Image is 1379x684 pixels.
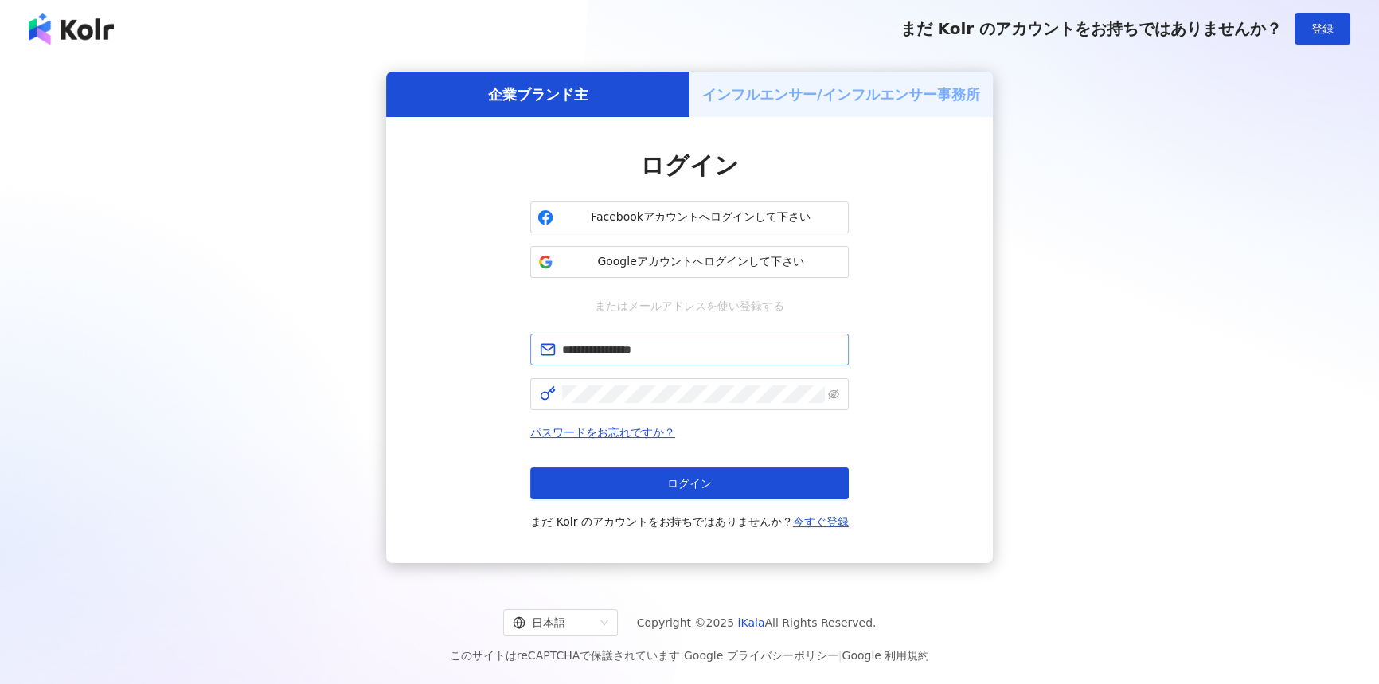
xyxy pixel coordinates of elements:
span: | [680,649,684,662]
a: 今すぐ登録 [793,515,849,528]
span: まだ Kolr のアカウントをお持ちではありませんか？ [530,512,849,531]
a: iKala [738,616,765,629]
a: Google プライバシーポリシー [684,649,838,662]
span: このサイトはreCAPTCHAで保護されています [450,646,930,665]
span: またはメールアドレスを使い登録する [584,297,795,315]
span: まだ Kolr のアカウントをお持ちではありませんか？ [900,19,1282,38]
button: Facebookアカウントへログインして下さい [530,201,849,233]
span: Facebookアカウントへログインして下さい [560,209,842,225]
span: ログイン [667,477,712,490]
h5: インフルエンサー/インフルエンサー事務所 [702,84,980,104]
a: パスワードをお忘れですか？ [530,426,675,439]
div: 日本語 [513,610,594,635]
span: 登録 [1311,22,1334,35]
a: Google 利用規約 [842,649,929,662]
button: ログイン [530,467,849,499]
span: ログイン [640,151,739,179]
img: logo [29,13,114,45]
button: Googleアカウントへログインして下さい [530,246,849,278]
button: 登録 [1295,13,1350,45]
span: | [838,649,842,662]
span: eye-invisible [828,389,839,400]
h5: 企業ブランド主 [488,84,588,104]
span: Googleアカウントへログインして下さい [560,254,842,270]
span: Copyright © 2025 All Rights Reserved. [637,613,877,632]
